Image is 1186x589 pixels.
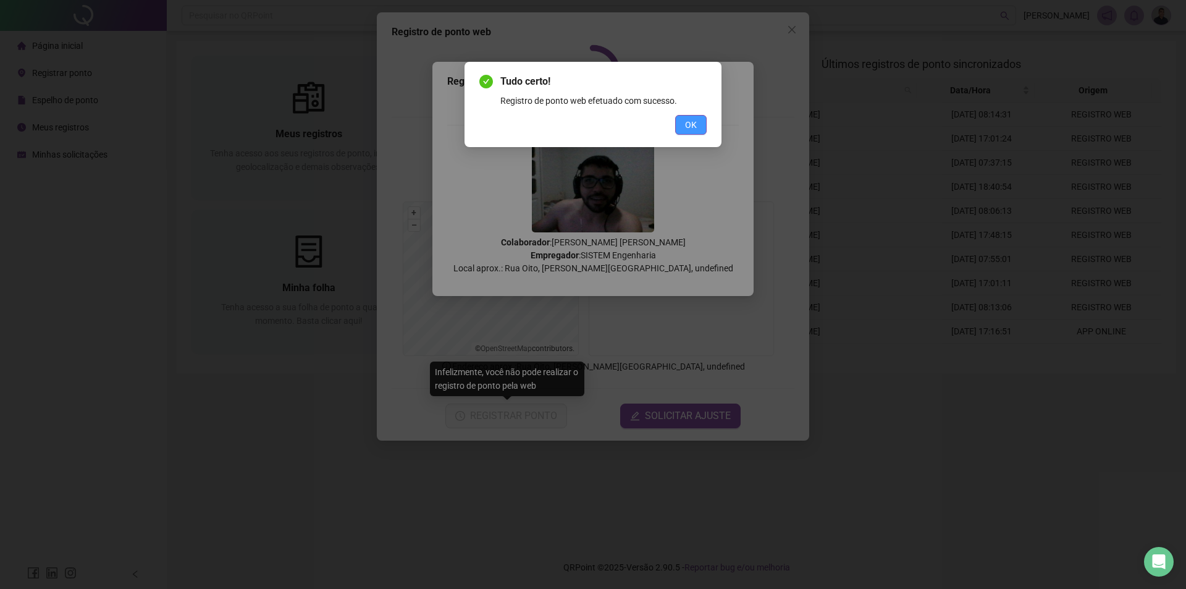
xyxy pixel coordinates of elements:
[1144,547,1174,577] div: Open Intercom Messenger
[500,94,707,108] div: Registro de ponto web efetuado com sucesso.
[479,75,493,88] span: check-circle
[685,118,697,132] span: OK
[675,115,707,135] button: OK
[500,74,707,89] span: Tudo certo!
